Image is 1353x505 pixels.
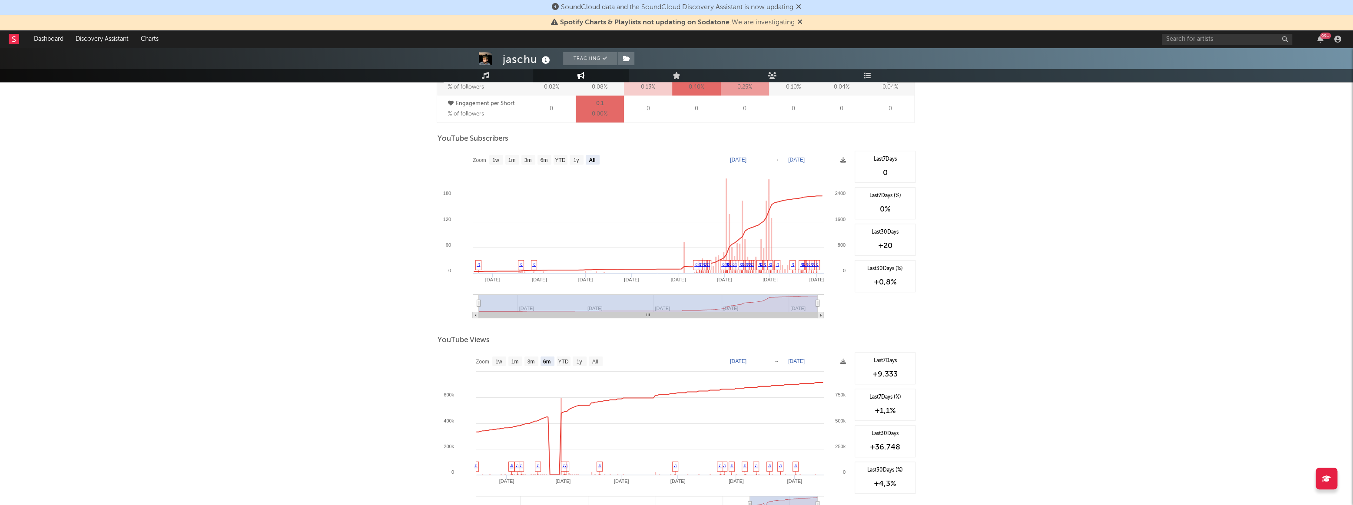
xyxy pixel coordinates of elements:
a: ♫ [477,261,480,267]
text: 600k [444,392,454,397]
text: [DATE] [671,277,686,282]
div: 0 [866,96,914,122]
span: 0.08 % [592,82,607,92]
a: ♫ [768,261,772,267]
a: Charts [135,30,165,48]
a: ♫ [749,261,753,267]
span: % of followers [448,84,484,90]
text: 1m [508,157,516,163]
text: 0 [451,469,454,475]
div: +0,8 % [859,277,911,287]
div: 0 [672,96,720,122]
a: ♫ [532,261,536,267]
span: 0.04 % [882,82,898,92]
div: Last 30 Days [859,228,911,236]
a: ♫ [807,261,811,267]
a: ♫ [815,261,819,267]
div: +9.333 [859,369,911,380]
text: 6m [541,157,548,163]
text: [DATE] [578,277,594,282]
a: ♫ [697,261,701,267]
text: 3m [527,359,535,365]
span: 0.40 % [689,82,704,92]
text: Zoom [473,157,486,163]
p: Engagement per Short [448,99,525,109]
span: Spotify Charts & Playlists not updating on Sodatone [560,19,730,26]
a: ♫ [718,463,722,468]
div: Last 30 Days (%) [859,265,911,273]
a: ♫ [510,463,513,468]
text: 120 [443,217,451,222]
a: ♫ [763,261,766,267]
div: Last 7 Days (%) [859,192,911,200]
a: ♫ [536,463,540,468]
div: +36.748 [859,442,911,452]
text: 250k [835,444,846,449]
div: 0 [817,96,866,122]
div: +1,1 % [859,406,911,416]
a: ♫ [810,261,813,267]
div: 0 % [859,204,911,215]
a: ♫ [747,261,750,267]
a: ♫ [474,463,478,468]
a: Discovery Assistant [70,30,135,48]
div: jaschu [503,52,552,66]
text: [DATE] [556,479,571,484]
text: All [589,157,595,163]
div: Last 30 Days (%) [859,466,911,474]
a: ♫ [812,261,816,267]
a: ♫ [733,261,737,267]
a: ♫ [730,463,733,468]
a: ♫ [800,261,803,267]
text: [DATE] [788,358,805,364]
a: ♫ [791,261,794,267]
a: Dashboard [28,30,70,48]
span: 0.10 % [786,82,801,92]
div: +20 [859,241,911,251]
a: ♫ [731,261,735,267]
span: YouTube Subscribers [438,134,508,144]
text: All [592,359,598,365]
a: ♫ [519,463,523,468]
a: ♫ [721,261,725,267]
div: +4,3 % [859,479,911,489]
text: 750k [835,392,846,397]
a: ♫ [564,463,568,468]
text: [DATE] [788,157,805,163]
a: ♫ [723,463,726,468]
div: Last 7 Days [859,155,911,163]
button: 99+ [1317,36,1323,43]
a: ♫ [776,261,779,267]
div: Last 7 Days [859,357,911,365]
text: [DATE] [614,479,629,484]
text: 1y [574,157,579,163]
text: → [774,358,779,364]
text: 0 [448,268,451,273]
text: 3m [524,157,532,163]
div: 99 + [1320,33,1331,39]
a: ♫ [805,261,808,267]
text: 1600 [835,217,846,222]
text: [DATE] [763,277,778,282]
text: 400k [444,418,454,423]
div: 0 [721,96,769,122]
text: [DATE] [717,277,732,282]
span: YouTube Views [438,335,490,346]
text: 200k [444,444,454,449]
text: 1y [577,359,582,365]
span: 0.00 % [592,109,607,119]
text: 1w [495,359,502,365]
span: % of followers [448,111,484,117]
a: ♫ [562,463,566,468]
span: 0.25 % [737,82,752,92]
div: Last 30 Days [859,430,911,438]
span: SoundCloud data and the SoundCloud Discovery Assistant is now updating [561,4,793,11]
text: → [774,157,779,163]
div: Last 7 Days (%) [859,393,911,401]
input: Search for artists [1162,34,1292,45]
a: ♫ [754,463,758,468]
text: [DATE] [787,479,802,484]
text: [DATE] [809,277,824,282]
text: [DATE] [729,479,744,484]
div: 0 [527,96,575,122]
